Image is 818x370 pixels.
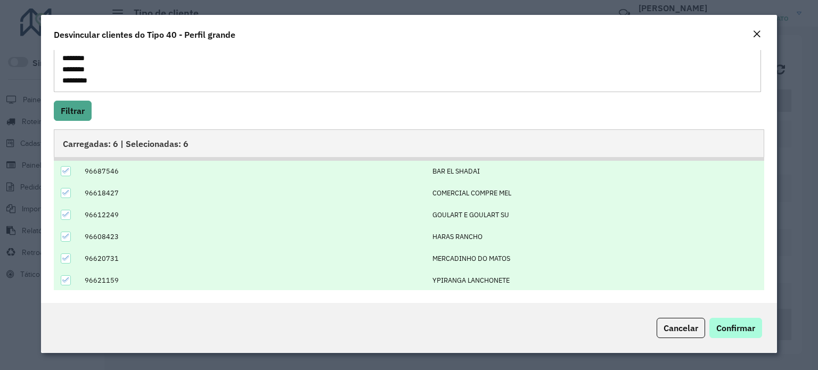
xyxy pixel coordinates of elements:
[427,161,764,183] td: BAR EL SHADAI
[79,248,427,269] td: 96620731
[79,226,427,248] td: 96608423
[749,28,764,42] button: Close
[54,129,764,157] div: Carregadas: 6 | Selecionadas: 6
[427,204,764,226] td: GOULART E GOULART SU
[657,318,705,338] button: Cancelar
[427,269,764,291] td: YPIRANGA LANCHONETE
[427,248,764,269] td: MERCADINHO DO MATOS
[79,161,427,183] td: 96687546
[427,226,764,248] td: HARAS RANCHO
[709,318,762,338] button: Confirmar
[427,182,764,204] td: COMERCIAL COMPRE MEL
[54,28,235,41] h4: Desvincular clientes do Tipo 40 - Perfil grande
[752,30,761,38] em: Fechar
[79,182,427,204] td: 96618427
[716,323,755,333] span: Confirmar
[79,269,427,291] td: 96621159
[664,323,698,333] span: Cancelar
[54,101,92,121] button: Filtrar
[79,204,427,226] td: 96612249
